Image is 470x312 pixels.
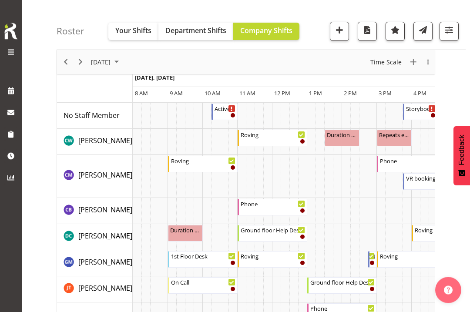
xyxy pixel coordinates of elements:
div: No Staff Member"s event - Active Rhyming Begin From Tuesday, September 9, 2025 at 10:15:00 AM GMT... [211,104,238,121]
span: 12 PM [274,90,290,97]
div: Chris Broad"s event - Phone Begin From Tuesday, September 9, 2025 at 11:00:00 AM GMT+12:00 Ends A... [238,199,307,216]
button: Next [75,57,87,68]
div: Chamique Mamolo"s event - Phone Begin From Tuesday, September 9, 2025 at 3:00:00 PM GMT+12:00 End... [377,156,446,173]
span: Department Shifts [165,26,226,35]
span: 10 AM [205,90,221,97]
button: Filter Shifts [440,22,459,41]
span: Your Shifts [115,26,151,35]
td: Chris Broad resource [57,198,133,225]
button: Highlight an important date within the roster. [386,22,405,41]
div: Roving [241,252,305,261]
div: Glen Tomlinson"s event - Ground floor Help Desk Begin From Tuesday, September 9, 2025 at 1:00:00 ... [307,278,377,294]
a: [PERSON_NAME] [78,170,132,181]
button: Add a new shift [330,22,349,41]
span: 8 AM [135,90,148,97]
a: [PERSON_NAME] [78,257,132,268]
div: Duration 1 hours - [PERSON_NAME] [327,131,357,139]
td: Glen Tomlinson resource [57,277,133,303]
a: [PERSON_NAME] [78,283,132,294]
div: Ground floor Help Desk [310,278,375,287]
button: Your Shifts [108,23,158,40]
div: No Staff Member"s event - Storybook club Begin From Tuesday, September 9, 2025 at 3:45:00 PM GMT+... [403,104,438,121]
div: Glen Tomlinson"s event - On Call Begin From Tuesday, September 9, 2025 at 9:00:00 AM GMT+12:00 En... [168,278,238,294]
div: Gabriel McKay Smith"s event - Roving Begin From Tuesday, September 9, 2025 at 11:00:00 AM GMT+12:... [238,252,307,268]
div: Roving [380,252,444,261]
div: Catherine Wilson"s event - Roving Begin From Tuesday, September 9, 2025 at 11:00:00 AM GMT+12:00 ... [238,130,307,147]
div: New book tagging [371,252,375,261]
div: September 2025 [88,50,124,74]
div: Ground floor Help Desk [241,226,305,235]
span: Company Shifts [240,26,292,35]
div: Donald Cunningham"s event - Duration 1 hours - Donald Cunningham Begin From Tuesday, September 9,... [168,225,203,242]
img: Rosterit icon logo [2,22,20,41]
span: [PERSON_NAME] [78,171,132,180]
button: Time Scale [369,57,403,68]
div: Roving [241,131,305,139]
td: Chamique Mamolo resource [57,155,133,198]
div: Roving [171,157,235,165]
div: Gabriel McKay Smith"s event - New book tagging Begin From Tuesday, September 9, 2025 at 2:45:00 P... [368,252,377,268]
div: Repeats every [DATE] - [PERSON_NAME] [379,131,410,139]
span: 9 AM [170,90,183,97]
a: [PERSON_NAME] [78,231,132,242]
span: [DATE] [90,57,111,68]
div: Gabriel McKay Smith"s event - 1st Floor Desk Begin From Tuesday, September 9, 2025 at 9:00:00 AM ... [168,252,238,268]
div: Donald Cunningham"s event - Roving Begin From Tuesday, September 9, 2025 at 4:00:00 PM GMT+12:00 ... [412,225,446,242]
span: [PERSON_NAME] [78,258,132,267]
a: No Staff Member [64,111,120,121]
div: Active Rhyming [215,104,235,113]
button: Download a PDF of the roster for the current day [358,22,377,41]
button: September 2025 [90,57,123,68]
span: 1 PM [309,90,322,97]
div: Gabriel McKay Smith"s event - Roving Begin From Tuesday, September 9, 2025 at 3:00:00 PM GMT+12:0... [377,252,446,268]
td: Gabriel McKay Smith resource [57,251,133,277]
span: [PERSON_NAME] [78,284,132,293]
button: Department Shifts [158,23,233,40]
button: New Event [408,57,420,68]
span: 4 PM [413,90,426,97]
span: 11 AM [239,90,255,97]
div: Catherine Wilson"s event - Repeats every tuesday - Catherine Wilson Begin From Tuesday, September... [377,130,412,147]
a: [PERSON_NAME] [78,205,132,215]
td: Catherine Wilson resource [57,129,133,155]
span: [DATE], [DATE] [135,74,175,82]
div: Chamique Mamolo"s event - VR booking Begin From Tuesday, September 9, 2025 at 3:45:00 PM GMT+12:0... [403,174,446,190]
div: Roving [415,226,444,235]
div: overflow [421,50,435,74]
div: Duration 1 hours - [PERSON_NAME] [170,226,201,235]
span: Time Scale [369,57,403,68]
span: [PERSON_NAME] [78,231,132,241]
button: Send a list of all shifts for the selected filtered period to all rostered employees. [413,22,433,41]
span: 2 PM [344,90,357,97]
td: No Staff Member resource [57,103,133,129]
button: Company Shifts [233,23,299,40]
div: previous period [58,50,73,74]
div: VR booking [406,174,444,183]
a: [PERSON_NAME] [78,136,132,146]
img: help-xxl-2.png [444,286,453,295]
span: Feedback [458,135,466,165]
div: On Call [171,278,235,287]
button: Previous [60,57,72,68]
div: Donald Cunningham"s event - Ground floor Help Desk Begin From Tuesday, September 9, 2025 at 11:00... [238,225,307,242]
span: 3 PM [379,90,392,97]
button: Feedback - Show survey [453,126,470,185]
div: 1st Floor Desk [171,252,235,261]
div: Chamique Mamolo"s event - Roving Begin From Tuesday, September 9, 2025 at 9:00:00 AM GMT+12:00 En... [168,156,238,173]
td: Donald Cunningham resource [57,225,133,251]
h4: Roster [57,26,84,36]
div: Phone [380,157,444,165]
div: Catherine Wilson"s event - Duration 1 hours - Catherine Wilson Begin From Tuesday, September 9, 2... [325,130,359,147]
div: Storybook club [406,104,436,113]
div: Phone [241,200,305,208]
div: next period [73,50,88,74]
